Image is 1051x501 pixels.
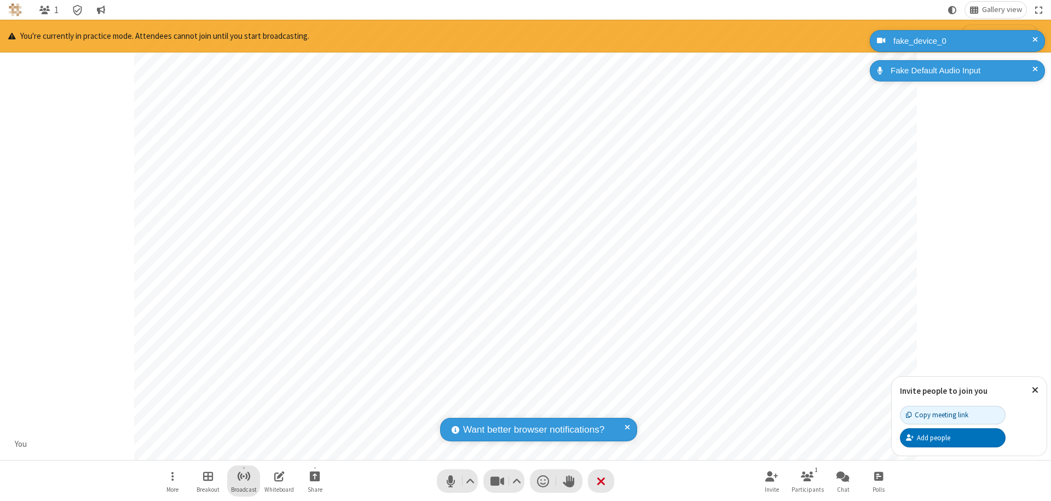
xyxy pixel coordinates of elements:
span: Whiteboard [264,486,294,493]
label: Invite people to join you [900,386,988,396]
button: Stop video (⌘+Shift+V) [483,469,524,493]
span: 1 [54,5,59,15]
span: Chat [837,486,850,493]
button: Copy meeting link [900,406,1006,424]
span: Gallery view [982,5,1022,14]
div: 1 [812,465,821,475]
button: Mute (⌘+Shift+A) [437,469,478,493]
button: Open participant list [34,2,63,18]
p: You're currently in practice mode. Attendees cannot join until you start broadcasting. [8,30,309,43]
button: Manage Breakout Rooms [192,465,224,497]
button: Close popover [1024,377,1047,404]
button: Start sharing [298,465,331,497]
button: Conversation [92,2,109,18]
button: End or leave meeting [588,469,614,493]
button: Open menu [156,465,189,497]
button: Open participant list [791,465,824,497]
div: You [11,438,31,451]
button: Audio settings [463,469,478,493]
img: QA Selenium DO NOT DELETE OR CHANGE [9,3,22,16]
span: Invite [765,486,779,493]
span: Participants [792,486,824,493]
div: Fake Default Audio Input [887,65,1037,77]
button: Fullscreen [1031,2,1047,18]
div: fake_device_0 [890,35,1037,48]
span: Polls [873,486,885,493]
button: Add people [900,428,1006,447]
button: Open shared whiteboard [263,465,296,497]
button: Using system theme [944,2,961,18]
span: More [166,486,178,493]
span: Broadcast [231,486,257,493]
span: Want better browser notifications? [463,423,604,437]
button: Start broadcast [227,465,260,497]
button: Video setting [510,469,524,493]
div: Meeting details Encryption enabled [67,2,88,18]
button: Open chat [827,465,859,497]
button: Send a reaction [530,469,556,493]
span: Share [308,486,322,493]
button: Open poll [862,465,895,497]
button: Start broadcasting [961,25,1039,48]
div: Copy meeting link [906,410,968,420]
span: Breakout [197,486,220,493]
button: Change layout [965,2,1026,18]
button: Invite participants (⌘+Shift+I) [755,465,788,497]
button: Raise hand [556,469,582,493]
